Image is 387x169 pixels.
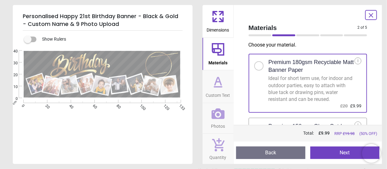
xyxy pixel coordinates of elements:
span: 10 [6,84,18,90]
button: Dimensions [203,5,234,37]
div: Ideal for short term use, for indoor and outdoor parties, easy to attach with blue tack or drawin... [269,75,355,103]
span: Dimensions [207,24,229,33]
span: Photos [211,120,225,130]
button: Materials [203,38,234,70]
button: Quantity [203,134,234,165]
span: Quantity [210,152,227,161]
span: £20 [340,103,348,108]
div: i [355,57,361,64]
span: £ [318,130,330,137]
span: 20 [6,72,18,78]
button: Back [236,147,305,159]
div: Total: [248,130,377,137]
span: Materials [249,23,358,32]
h2: Premium 150gsm Gloss Outdoor Vinyl Banner [269,122,355,138]
button: Custom Text [203,70,234,103]
span: RRP [334,131,355,137]
div: i [355,122,361,128]
button: Photos [203,103,234,134]
span: 0 [6,96,18,102]
span: cm [12,100,17,106]
p: Choose your material . [249,42,372,48]
button: Next [310,147,380,159]
span: £ 19.98 [343,131,355,136]
div: Show Rulers [28,36,193,43]
span: Custom Text [206,89,230,99]
span: £9.99 [350,103,361,108]
span: 30 [6,61,18,66]
span: 40 [6,49,18,54]
span: 2 of 5 [357,25,367,30]
h2: Premium 180gsm Recyclable Matt Banner Paper [269,58,355,74]
iframe: Brevo live chat [362,144,381,163]
span: (50% OFF) [359,131,377,137]
h5: Personalised Happy 21st Birthday Banner - Black & Gold - Custom Name & 9 Photo Upload [23,10,183,31]
span: 9.99 [321,131,330,136]
span: Materials [208,57,227,66]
